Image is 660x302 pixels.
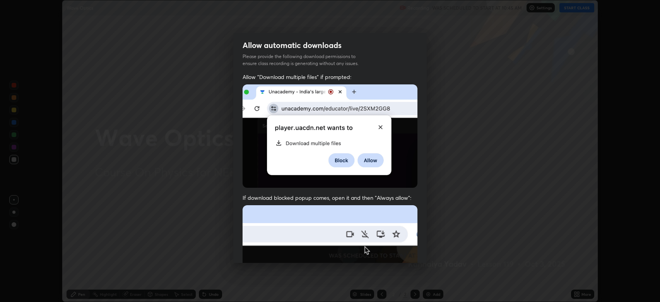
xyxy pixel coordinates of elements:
h2: Allow automatic downloads [243,40,342,50]
p: Please provide the following download permissions to ensure class recording is generating without... [243,53,368,67]
span: If download blocked popup comes, open it and then "Always allow": [243,194,417,201]
img: downloads-permission-allow.gif [243,84,417,188]
span: Allow "Download multiple files" if prompted: [243,73,417,81]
